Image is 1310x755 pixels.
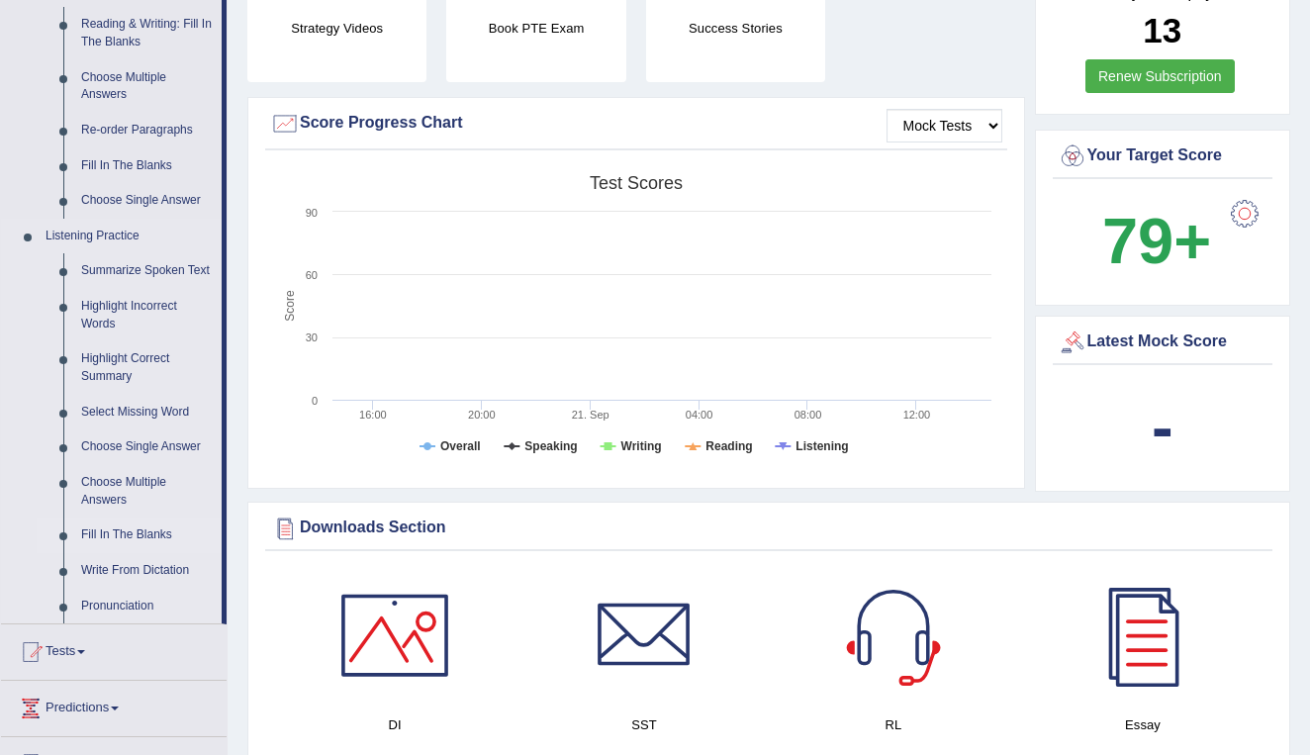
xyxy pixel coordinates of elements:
[1,624,227,674] a: Tests
[1143,11,1181,49] b: 13
[72,341,222,394] a: Highlight Correct Summary
[72,183,222,219] a: Choose Single Answer
[795,409,822,421] text: 08:00
[686,409,713,421] text: 04:00
[1102,205,1211,277] b: 79+
[779,714,1008,735] h4: RL
[306,269,318,281] text: 60
[72,429,222,465] a: Choose Single Answer
[37,219,222,254] a: Listening Practice
[468,409,496,421] text: 20:00
[312,395,318,407] text: 0
[72,589,222,624] a: Pronunciation
[572,409,609,421] tspan: 21. Sep
[306,207,318,219] text: 90
[270,514,1267,543] div: Downloads Section
[705,439,752,453] tspan: Reading
[306,331,318,343] text: 30
[247,18,426,39] h4: Strategy Videos
[359,409,387,421] text: 16:00
[1085,59,1235,93] a: Renew Subscription
[72,148,222,184] a: Fill In The Blanks
[283,290,297,322] tspan: Score
[440,439,481,453] tspan: Overall
[280,714,510,735] h4: DI
[524,439,577,453] tspan: Speaking
[795,439,848,453] tspan: Listening
[1028,714,1258,735] h4: Essay
[72,395,222,430] a: Select Missing Word
[72,553,222,589] a: Write From Dictation
[72,465,222,518] a: Choose Multiple Answers
[621,439,662,453] tspan: Writing
[1152,391,1173,463] b: -
[529,714,759,735] h4: SST
[270,109,1002,139] div: Score Progress Chart
[72,518,222,553] a: Fill In The Blanks
[646,18,825,39] h4: Success Stories
[446,18,625,39] h4: Book PTE Exam
[72,253,222,289] a: Summarize Spoken Text
[590,173,683,193] tspan: Test scores
[72,7,222,59] a: Reading & Writing: Fill In The Blanks
[1058,142,1268,171] div: Your Target Score
[903,409,931,421] text: 12:00
[1058,328,1268,357] div: Latest Mock Score
[72,60,222,113] a: Choose Multiple Answers
[72,113,222,148] a: Re-order Paragraphs
[72,289,222,341] a: Highlight Incorrect Words
[1,681,227,730] a: Predictions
